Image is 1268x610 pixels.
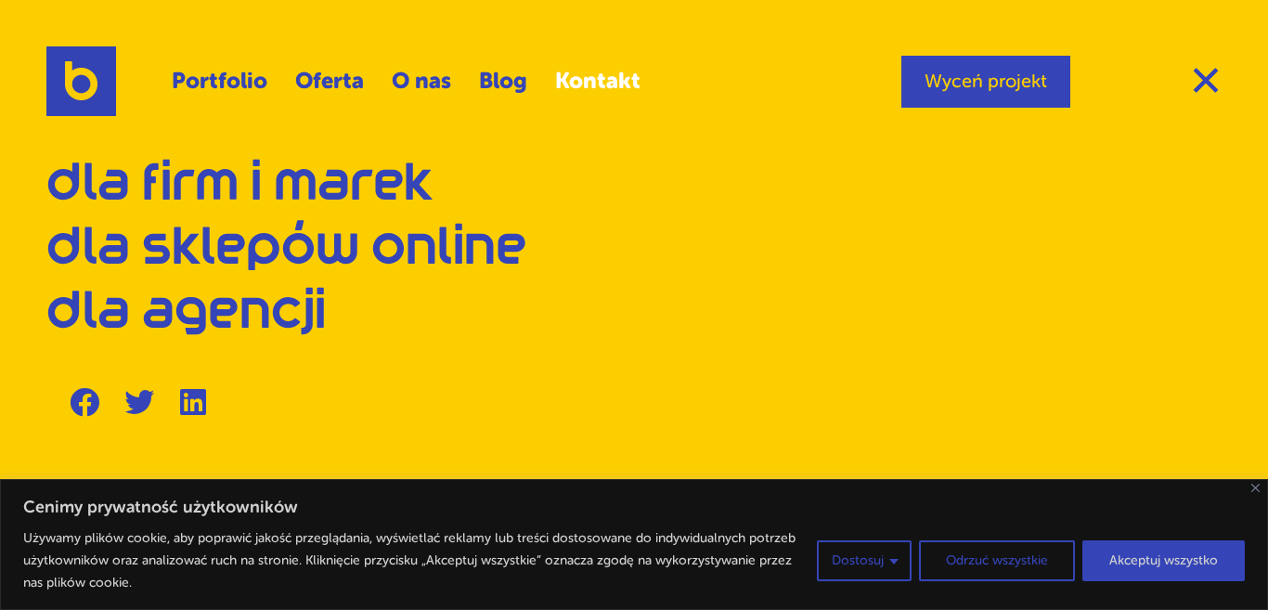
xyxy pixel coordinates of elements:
[295,59,364,103] a: Oferta
[1190,67,1222,93] button: Close
[817,540,912,581] button: Dostosuj
[919,540,1075,581] button: Odrzuć wszystkie
[46,46,116,116] img: Brandoo Group
[1251,484,1260,492] img: Close
[1251,484,1260,492] button: Blisko
[901,56,1070,108] a: Wyceń projekt
[46,291,326,334] a: Dla agencji
[555,59,640,103] a: Kontakt
[23,496,1245,518] p: Cenimy prywatność użytkowników
[46,162,433,206] a: Dla firm i marek
[172,59,267,103] a: Portfolio
[392,59,451,103] a: O nas
[1082,540,1245,581] button: Akceptuj wszystko
[23,527,803,594] p: Używamy plików cookie, aby poprawić jakość przeglądania, wyświetlać reklamy lub treści dostosowan...
[46,227,527,270] a: Dla sklepów online
[479,59,527,103] a: Blog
